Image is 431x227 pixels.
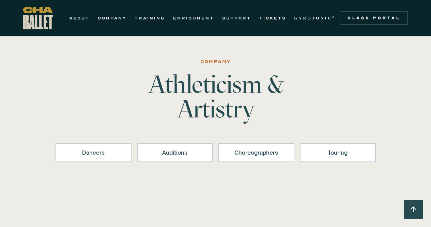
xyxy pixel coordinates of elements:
[173,14,214,22] a: ENRICHMENT
[146,148,204,157] div: Auditions
[300,143,376,162] a: Touring
[56,143,132,162] a: Dancers
[259,14,286,22] a: TICKETS
[109,72,322,121] h1: Athleticism & Artistry
[137,143,213,162] a: Auditions
[98,14,126,22] a: COMPANY
[23,7,53,29] a: home
[340,11,408,25] a: Class Portal
[218,143,294,162] a: Choreographers
[227,148,286,157] div: Choreographers
[135,14,165,22] a: TRAINING
[294,14,336,22] a: GYROTONIC®
[69,14,90,22] a: ABOUT
[294,16,332,20] strong: GYROTONIC
[309,148,367,157] div: Touring
[344,15,404,21] div: Class Portal
[332,15,336,19] sup: ®
[222,14,251,22] a: SUPPORT
[200,58,231,66] div: Company
[64,148,123,157] div: Dancers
